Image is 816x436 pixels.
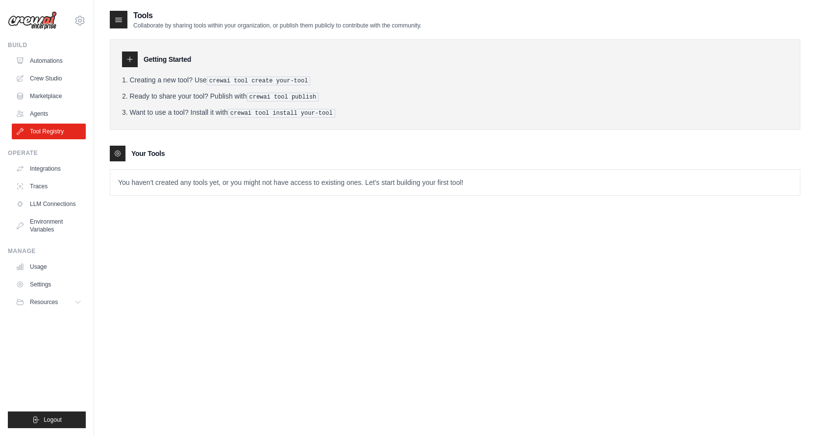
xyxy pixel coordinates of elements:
div: Manage [8,247,86,255]
li: Want to use a tool? Install it with [122,107,788,118]
button: Resources [12,294,86,310]
p: Collaborate by sharing tools within your organization, or publish them publicly to contribute wit... [133,22,421,29]
a: Crew Studio [12,71,86,86]
pre: crewai tool install your-tool [228,109,335,118]
a: Settings [12,277,86,292]
a: Traces [12,179,86,194]
a: Marketplace [12,88,86,104]
li: Ready to share your tool? Publish with [122,91,788,102]
span: Resources [30,298,58,306]
pre: crewai tool publish [247,93,319,102]
p: You haven't created any tools yet, or you might not have access to existing ones. Let's start bui... [110,170,800,195]
a: Integrations [12,161,86,177]
pre: crewai tool create your-tool [207,77,311,85]
button: Logout [8,411,86,428]
li: Creating a new tool? Use [122,75,788,85]
h3: Your Tools [131,149,165,158]
a: Tool Registry [12,124,86,139]
a: Usage [12,259,86,275]
div: Operate [8,149,86,157]
a: Automations [12,53,86,69]
img: Logo [8,11,57,30]
a: Environment Variables [12,214,86,237]
h3: Getting Started [144,54,191,64]
div: Build [8,41,86,49]
a: Agents [12,106,86,122]
h2: Tools [133,10,421,22]
span: Logout [44,416,62,424]
a: LLM Connections [12,196,86,212]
